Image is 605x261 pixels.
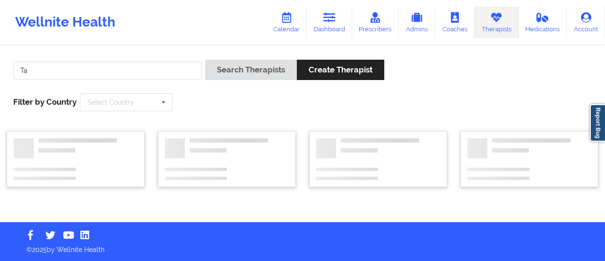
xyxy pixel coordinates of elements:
a: Coaches [435,7,475,38]
a: Medications [519,7,567,38]
div: Select Country [87,99,134,106]
a: Account [567,7,605,38]
span: Filter by Country [13,97,77,107]
a: Calendar [266,7,307,38]
a: Prescribers [352,7,399,38]
input: Search Keywords [13,62,202,80]
button: Create Therapist [297,60,384,80]
p: © 2025 by Wellnite Health [20,238,585,254]
a: Admins [398,7,435,38]
button: Search Therapists [205,60,297,80]
a: Report Bug [590,104,605,142]
a: Therapists [475,7,519,38]
a: Dashboard [307,7,352,38]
